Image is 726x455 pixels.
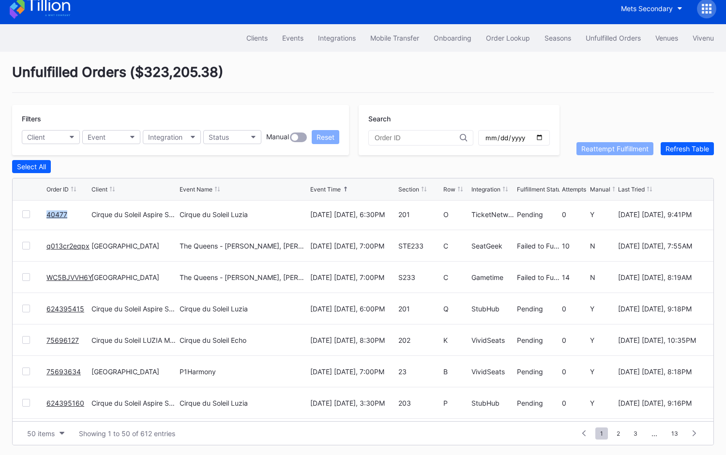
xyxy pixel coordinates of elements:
[618,399,704,407] div: [DATE] [DATE], 9:16PM
[209,133,229,141] div: Status
[398,273,441,281] div: S233
[471,242,514,250] div: SeatGeek
[471,305,514,313] div: StubHub
[666,427,683,440] span: 13
[398,399,441,407] div: 203
[618,273,704,281] div: [DATE] [DATE], 8:19AM
[22,115,339,123] div: Filters
[471,273,514,281] div: Gametime
[537,29,578,47] button: Seasons
[91,336,177,344] div: Cirque du Soleil LUZIA Montreal Secondary Payment Tickets
[562,367,588,376] div: 0
[148,133,182,141] div: Integration
[180,336,246,344] div: Cirque du Soleil Echo
[310,210,396,219] div: [DATE] [DATE], 6:30PM
[46,336,79,344] a: 75696127
[562,305,588,313] div: 0
[471,399,514,407] div: StubHub
[46,399,84,407] a: 624395160
[310,273,396,281] div: [DATE] [DATE], 7:00PM
[443,399,469,407] div: P
[618,186,645,193] div: Last Tried
[46,186,69,193] div: Order ID
[27,429,55,438] div: 50 items
[203,130,261,144] button: Status
[590,367,616,376] div: Y
[471,336,514,344] div: VividSeats
[310,336,396,344] div: [DATE] [DATE], 8:30PM
[310,242,396,250] div: [DATE] [DATE], 7:00PM
[618,210,704,219] div: [DATE] [DATE], 9:41PM
[91,305,177,313] div: Cirque du Soleil Aspire Secondary
[426,29,479,47] a: Onboarding
[578,29,648,47] button: Unfulfilled Orders
[239,29,275,47] button: Clients
[644,429,665,438] div: ...
[685,29,721,47] button: Vivenu
[91,273,177,281] div: [GEOGRAPHIC_DATA]
[79,429,175,438] div: Showing 1 to 50 of 612 entries
[544,34,571,42] div: Seasons
[398,305,441,313] div: 201
[180,367,216,376] div: P1Harmony
[180,186,212,193] div: Event Name
[590,242,616,250] div: N
[246,34,268,42] div: Clients
[479,29,537,47] button: Order Lookup
[180,399,248,407] div: Cirque du Soleil Luzia
[312,130,339,144] button: Reset
[398,210,441,219] div: 201
[46,242,90,250] a: q013cr2eqpx
[618,242,704,250] div: [DATE] [DATE], 7:55AM
[590,305,616,313] div: Y
[576,142,653,155] button: Reattempt Fulfillment
[562,242,588,250] div: 10
[517,186,564,193] div: Fulfillment Status
[88,133,106,141] div: Event
[621,4,673,13] div: Mets Secondary
[562,336,588,344] div: 0
[91,242,177,250] div: [GEOGRAPHIC_DATA]
[17,162,46,171] div: Select All
[398,242,441,250] div: STE233
[443,186,455,193] div: Row
[562,399,588,407] div: 0
[310,186,341,193] div: Event Time
[311,29,363,47] button: Integrations
[282,34,303,42] div: Events
[22,130,80,144] button: Client
[180,273,308,281] div: The Queens - [PERSON_NAME], [PERSON_NAME], [PERSON_NAME], and [PERSON_NAME]
[562,186,586,193] div: Attempts
[562,210,588,219] div: 0
[629,427,642,440] span: 3
[27,133,45,141] div: Client
[443,367,469,376] div: B
[12,64,714,93] div: Unfulfilled Orders ( $323,205.38 )
[310,367,396,376] div: [DATE] [DATE], 7:00PM
[612,427,625,440] span: 2
[618,367,704,376] div: [DATE] [DATE], 8:18PM
[22,427,69,440] button: 50 items
[517,336,560,344] div: Pending
[693,34,714,42] div: Vivenu
[590,399,616,407] div: Y
[180,305,248,313] div: Cirque du Soleil Luzia
[665,145,709,153] div: Refresh Table
[443,242,469,250] div: C
[595,427,608,440] span: 1
[82,130,140,144] button: Event
[471,186,500,193] div: Integration
[275,29,311,47] button: Events
[648,29,685,47] button: Venues
[443,305,469,313] div: Q
[398,186,419,193] div: Section
[368,115,550,123] div: Search
[46,210,67,219] a: 40477
[517,399,560,407] div: Pending
[363,29,426,47] a: Mobile Transfer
